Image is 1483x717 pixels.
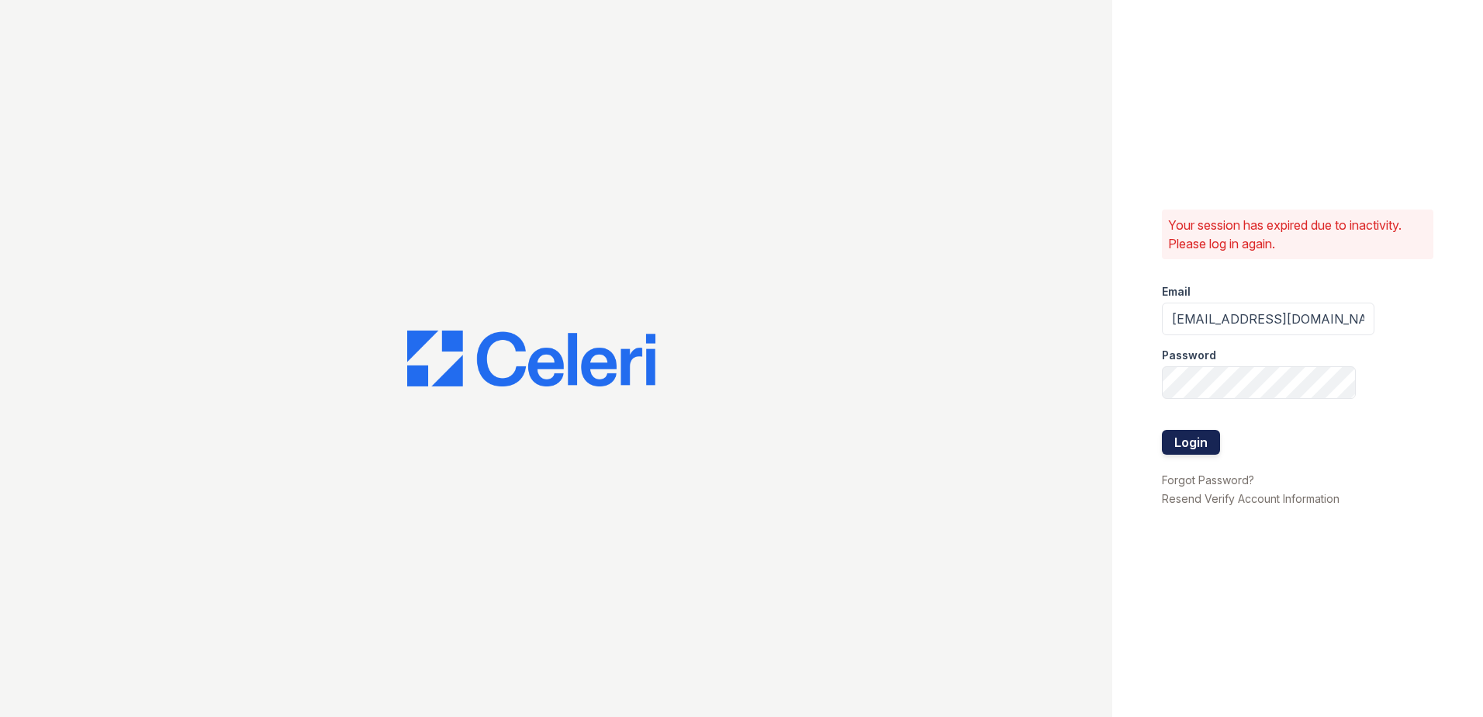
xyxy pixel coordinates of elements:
[1162,492,1340,505] a: Resend Verify Account Information
[407,331,655,386] img: CE_Logo_Blue-a8612792a0a2168367f1c8372b55b34899dd931a85d93a1a3d3e32e68fde9ad4.png
[1162,284,1191,300] label: Email
[1162,430,1220,455] button: Login
[1162,473,1254,487] a: Forgot Password?
[1162,348,1216,363] label: Password
[1168,216,1427,253] p: Your session has expired due to inactivity. Please log in again.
